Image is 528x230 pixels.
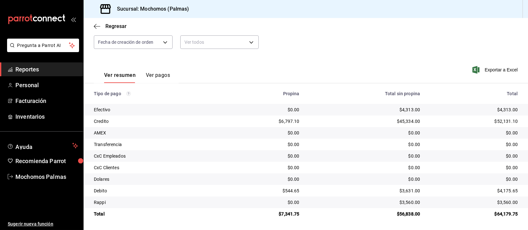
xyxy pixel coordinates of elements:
[180,35,259,49] div: Ver todos
[228,176,300,182] div: $0.00
[15,65,78,74] span: Reportes
[430,211,518,217] div: $64,179.75
[228,188,300,194] div: $544.65
[228,118,300,124] div: $6,797.10
[310,141,420,148] div: $0.00
[430,153,518,159] div: $0.00
[94,23,127,29] button: Regresar
[8,221,78,227] span: Sugerir nueva función
[228,91,300,96] div: Propina
[310,164,420,171] div: $0.00
[94,91,217,96] div: Tipo de pago
[228,153,300,159] div: $0.00
[94,130,217,136] div: AMEX
[94,153,217,159] div: CxC Empleados
[310,188,420,194] div: $3,631.00
[228,199,300,206] div: $0.00
[104,72,170,83] div: navigation tabs
[71,17,76,22] button: open_drawer_menu
[94,211,217,217] div: Total
[310,91,420,96] div: Total sin propina
[7,39,79,52] button: Pregunta a Parrot AI
[228,130,300,136] div: $0.00
[94,164,217,171] div: CxC Clientes
[228,106,300,113] div: $0.00
[146,72,170,83] button: Ver pagos
[310,199,420,206] div: $3,560.00
[15,97,78,105] span: Facturación
[15,172,78,181] span: Mochomos Palmas
[310,153,420,159] div: $0.00
[310,130,420,136] div: $0.00
[430,130,518,136] div: $0.00
[17,42,69,49] span: Pregunta a Parrot AI
[430,188,518,194] div: $4,175.65
[430,176,518,182] div: $0.00
[310,176,420,182] div: $0.00
[430,118,518,124] div: $52,131.10
[94,199,217,206] div: Rappi
[98,39,153,45] span: Fecha de creación de orden
[105,23,127,29] span: Regresar
[94,118,217,124] div: Credito
[430,199,518,206] div: $3,560.00
[94,106,217,113] div: Efectivo
[94,188,217,194] div: Debito
[310,106,420,113] div: $4,313.00
[94,141,217,148] div: Transferencia
[15,81,78,89] span: Personal
[228,164,300,171] div: $0.00
[15,157,78,165] span: Recomienda Parrot
[430,164,518,171] div: $0.00
[430,141,518,148] div: $0.00
[310,211,420,217] div: $56,838.00
[15,112,78,121] span: Inventarios
[104,72,136,83] button: Ver resumen
[4,47,79,53] a: Pregunta a Parrot AI
[15,142,70,150] span: Ayuda
[310,118,420,124] div: $45,334.00
[228,141,300,148] div: $0.00
[430,91,518,96] div: Total
[126,91,131,96] svg: Los pagos realizados con Pay y otras terminales son montos brutos.
[228,211,300,217] div: $7,341.75
[94,176,217,182] div: Dolares
[430,106,518,113] div: $4,313.00
[474,66,518,74] button: Exportar a Excel
[112,5,189,13] h3: Sucursal: Mochomos (Palmas)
